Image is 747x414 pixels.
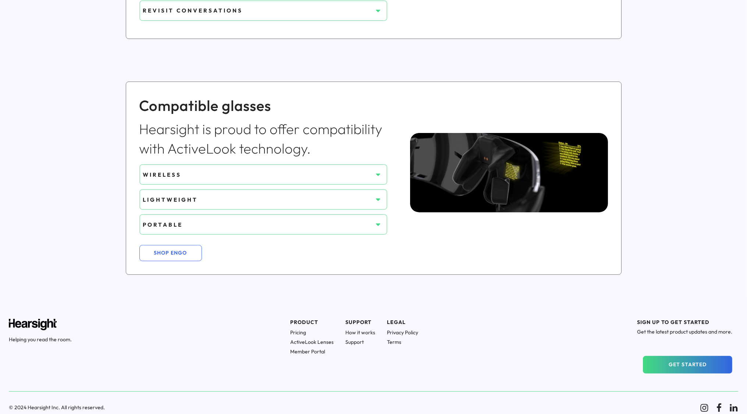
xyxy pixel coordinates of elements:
h1: Pricing [291,329,334,336]
img: ActiveLook glasses display preview [410,133,673,212]
h1: ActiveLook Lenses [291,339,334,345]
h1: Helping you read the room. [9,336,72,343]
div: LEGAL [387,319,419,326]
div: REVISIT CONVERSATIONS [143,7,373,14]
div: PORTABLE [143,221,373,228]
h1: Support [346,339,376,345]
h1: How it works [346,329,376,336]
div: LIGHTWEIGHT [143,196,373,204]
h1: SIGN UP TO GET STARTED [637,319,732,325]
h1: Terms [387,339,419,345]
div: Compatible glasses [139,95,387,116]
h1: © 2024 Hearsight Inc. All rights reserved. [9,404,691,411]
div: PRODUCT [291,319,334,326]
div: Hearsight is proud to offer compatibility with ActiveLook technology. [139,119,387,158]
h1: Privacy Policy [387,329,419,336]
h1: Get the latest product updates and more. [637,328,732,335]
h1: Member Portal [291,348,334,355]
div: SUPPORT [346,319,376,326]
button: GET STARTED [643,356,732,374]
button: SHOP ENGO [139,245,202,261]
div: WIRELESS [143,171,373,179]
img: Hearsight logo [9,319,57,330]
